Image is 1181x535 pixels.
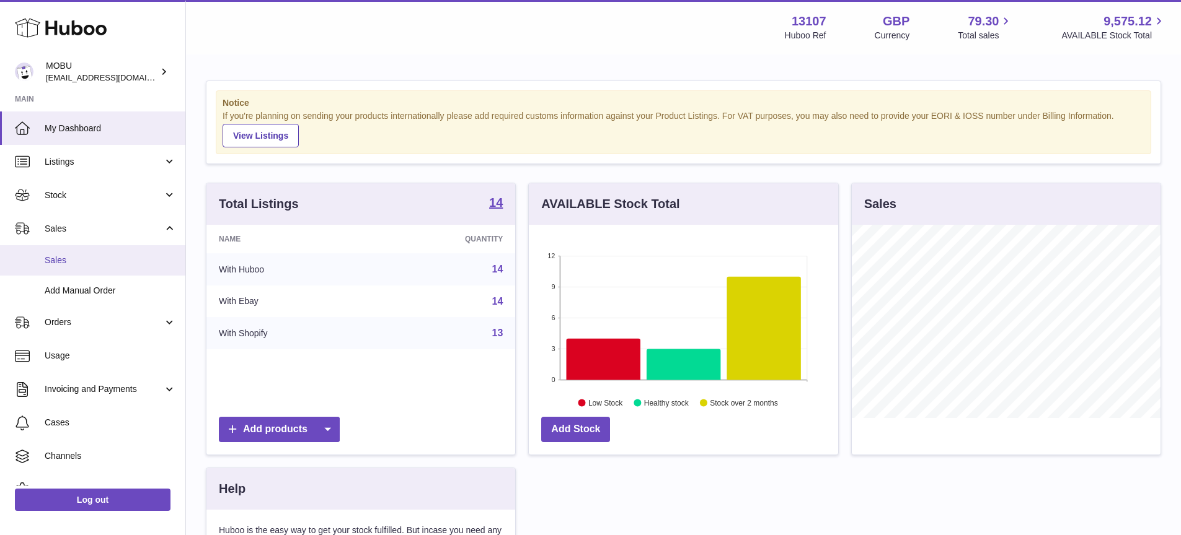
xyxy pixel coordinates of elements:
text: 0 [552,376,555,383]
span: [EMAIL_ADDRESS][DOMAIN_NAME] [46,72,182,82]
strong: 13107 [792,13,826,30]
td: With Huboo [206,253,373,285]
text: Low Stock [588,398,623,407]
td: With Shopify [206,317,373,349]
div: If you're planning on sending your products internationally please add required customs informati... [223,110,1144,147]
span: Cases [45,417,176,428]
a: Log out [15,489,170,511]
strong: GBP [883,13,909,30]
th: Name [206,225,373,253]
a: Add products [219,417,340,442]
a: 13 [492,328,503,338]
text: 9 [552,283,555,290]
span: 9,575.12 [1104,13,1152,30]
h3: AVAILABLE Stock Total [541,196,679,212]
a: 9,575.12 AVAILABLE Stock Total [1061,13,1166,41]
a: 14 [489,196,503,211]
div: Currency [875,30,910,41]
a: 14 [492,296,503,307]
span: Total sales [958,30,1013,41]
th: Quantity [373,225,516,253]
a: 14 [492,264,503,274]
text: 3 [552,345,555,352]
span: Orders [45,316,163,328]
strong: 14 [489,196,503,209]
span: Usage [45,350,176,362]
text: Healthy stock [644,398,689,407]
span: Settings [45,484,176,495]
text: 12 [548,252,555,259]
td: With Ebay [206,285,373,318]
h3: Total Listings [219,196,299,212]
a: 79.30 Total sales [958,13,1013,41]
span: Stock [45,189,163,201]
strong: Notice [223,97,1144,109]
img: mo@mobu.co.uk [15,63,33,81]
a: Add Stock [541,417,610,442]
h3: Help [219,481,245,497]
div: Huboo Ref [785,30,826,41]
a: View Listings [223,124,299,147]
span: Listings [45,156,163,168]
text: 6 [552,314,555,321]
span: Channels [45,450,176,462]
div: MOBU [46,60,157,84]
span: My Dashboard [45,123,176,134]
text: Stock over 2 months [710,398,778,407]
h3: Sales [864,196,896,212]
span: Invoicing and Payments [45,383,163,395]
span: 79.30 [968,13,999,30]
span: Sales [45,223,163,235]
span: Add Manual Order [45,285,176,297]
span: Sales [45,254,176,266]
span: AVAILABLE Stock Total [1061,30,1166,41]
